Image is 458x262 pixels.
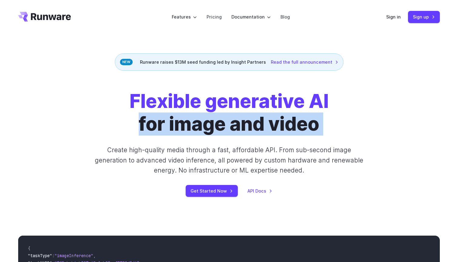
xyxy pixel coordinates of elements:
[386,13,401,20] a: Sign in
[28,246,30,251] span: {
[271,59,338,65] a: Read the full announcement
[94,145,364,175] p: Create high-quality media through a fast, affordable API. From sub-second image generation to adv...
[186,185,238,197] a: Get Started Now
[18,12,71,22] a: Go to /
[93,253,96,258] span: ,
[280,13,290,20] a: Blog
[52,253,55,258] span: :
[207,13,222,20] a: Pricing
[130,90,329,113] strong: Flexible generative AI
[55,253,93,258] span: "imageInference"
[231,13,271,20] label: Documentation
[247,187,272,194] a: API Docs
[28,253,52,258] span: "taskType"
[115,53,343,71] div: Runware raises $13M seed funding led by Insight Partners
[408,11,440,23] a: Sign up
[172,13,197,20] label: Features
[130,90,329,135] h1: for image and video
